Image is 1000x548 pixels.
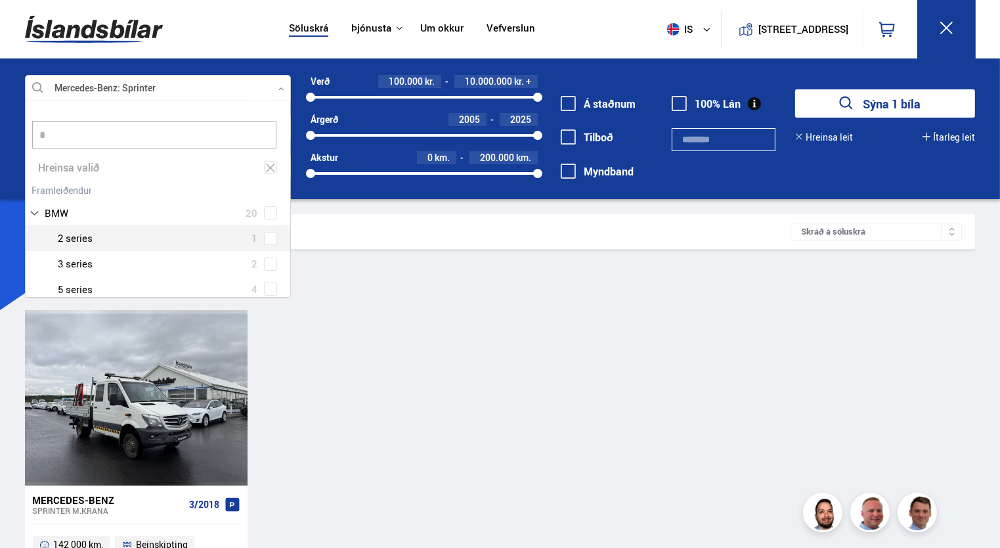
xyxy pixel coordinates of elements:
span: 1 [251,229,257,248]
span: 4 [251,280,257,299]
div: Sprinter M.KRANA [33,506,184,515]
div: Hreinsa valið [26,155,290,181]
span: 2025 [510,113,531,126]
a: [STREET_ADDRESS] [728,11,856,48]
div: Mercedes-Benz [33,494,184,506]
button: Þjónusta [351,22,391,35]
span: kr. [425,76,435,87]
div: Akstur [311,152,338,163]
span: 200.000 [480,151,514,164]
span: km. [516,152,531,163]
img: G0Ugv5HjCgRt.svg [25,8,163,51]
label: Á staðnum [561,98,636,110]
div: Árgerð [311,114,338,125]
img: nhp88E3Fdnt1Opn2.png [805,495,844,534]
label: 100% Lán [672,98,741,110]
div: Verð [311,76,330,87]
a: Um okkur [420,22,464,36]
a: Söluskrá [289,22,328,36]
span: 10.000.000 [465,75,512,87]
img: FbJEzSuNWCJXmdc-.webp [900,495,939,534]
button: Opna LiveChat spjallviðmót [11,5,50,45]
span: kr. [514,76,524,87]
img: svg+xml;base64,PHN2ZyB4bWxucz0iaHR0cDovL3d3dy53My5vcmcvMjAwMC9zdmciIHdpZHRoPSI1MTIiIGhlaWdodD0iNT... [667,23,680,35]
button: [STREET_ADDRESS] [764,24,844,35]
span: 0 [427,151,433,164]
div: Leitarniðurstöður 1 bílar [38,225,791,239]
label: Myndband [561,166,634,177]
label: Tilboð [561,131,613,143]
span: 100.000 [389,75,423,87]
span: is [662,23,695,35]
button: Ítarleg leit [923,132,975,143]
button: Sýna 1 bíla [795,89,975,118]
span: 2005 [459,113,480,126]
span: 20 [246,204,257,223]
span: BMW [45,204,69,223]
span: km. [435,152,450,163]
span: 3/2018 [189,499,219,510]
span: 2 [251,254,257,273]
div: Skráð á söluskrá [791,223,962,240]
button: Hreinsa leit [795,132,853,143]
button: is [662,10,721,49]
img: siFngHWaQ9KaOqBr.png [852,495,892,534]
span: + [526,76,531,87]
a: Vefverslun [487,22,535,36]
